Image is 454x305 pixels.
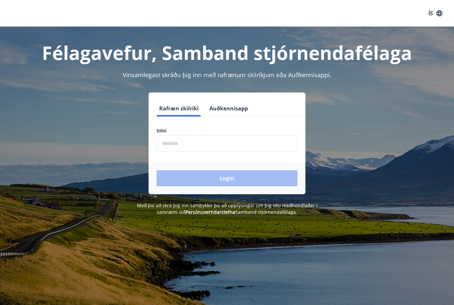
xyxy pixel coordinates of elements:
[157,100,201,116] button: Rafræn skilríki
[425,7,446,19] button: ÍS
[157,127,297,134] label: Sími
[137,202,317,215] span: Með því að skrá þig inn samþykkir þú að upplýsingar um þig séu meðhöndlaðar í samræmi við Samband...
[123,71,331,79] span: Vinsamlegast skráðu þig inn með rafrænum skilríkjum eða Auðkennisappi.
[8,40,446,65] h1: Félagavefur, Samband stjórnendafélaga
[185,209,235,215] a: Persónuverndarstefna
[207,100,251,116] button: Auðkennisapp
